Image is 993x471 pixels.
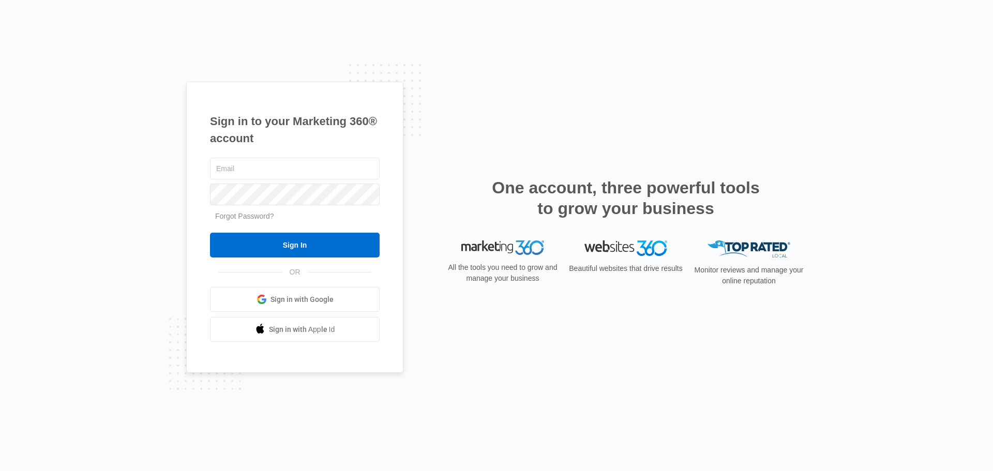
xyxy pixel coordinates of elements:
[210,113,380,147] h1: Sign in to your Marketing 360® account
[691,265,807,286] p: Monitor reviews and manage your online reputation
[210,233,380,257] input: Sign In
[269,324,335,335] span: Sign in with Apple Id
[489,177,763,219] h2: One account, three powerful tools to grow your business
[215,212,274,220] a: Forgot Password?
[584,240,667,255] img: Websites 360
[210,287,380,312] a: Sign in with Google
[461,240,544,255] img: Marketing 360
[210,158,380,179] input: Email
[282,267,308,278] span: OR
[445,262,561,284] p: All the tools you need to grow and manage your business
[708,240,790,257] img: Top Rated Local
[210,317,380,342] a: Sign in with Apple Id
[270,294,334,305] span: Sign in with Google
[568,263,684,274] p: Beautiful websites that drive results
